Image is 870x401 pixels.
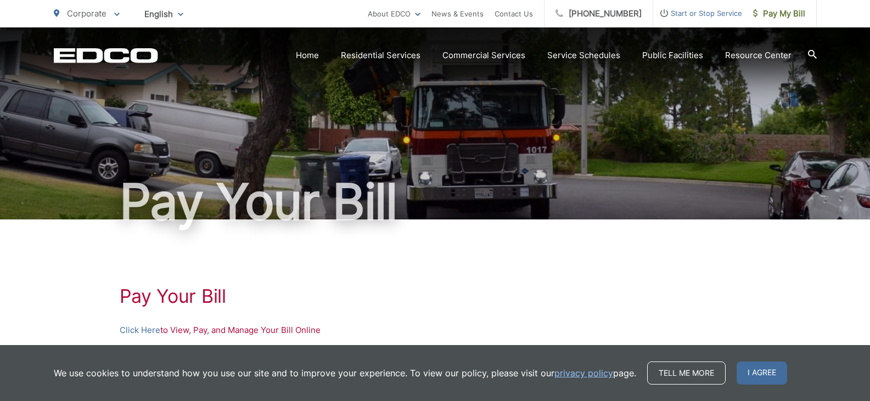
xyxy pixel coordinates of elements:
span: English [136,4,192,24]
a: News & Events [431,7,484,20]
a: Contact Us [495,7,533,20]
a: Public Facilities [642,49,703,62]
a: Home [296,49,319,62]
a: privacy policy [554,366,613,380]
a: Click Here [120,324,160,337]
a: Residential Services [341,49,420,62]
a: Resource Center [725,49,792,62]
h1: Pay Your Bill [120,285,751,307]
span: Corporate [67,8,106,19]
a: EDCD logo. Return to the homepage. [54,48,158,63]
span: Pay My Bill [753,7,805,20]
a: Service Schedules [547,49,620,62]
h1: Pay Your Bill [54,174,817,229]
a: Tell me more [647,362,726,385]
span: I agree [737,362,787,385]
p: We use cookies to understand how you use our site and to improve your experience. To view our pol... [54,366,636,380]
a: About EDCO [368,7,420,20]
a: Commercial Services [442,49,525,62]
p: to View, Pay, and Manage Your Bill Online [120,324,751,337]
